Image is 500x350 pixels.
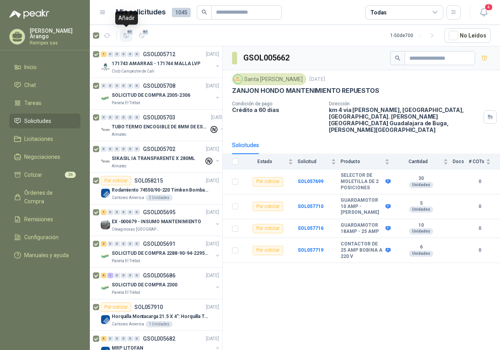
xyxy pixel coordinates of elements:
th: Estado [243,154,298,169]
div: 0 [134,146,140,152]
div: 2 Unidades [146,195,173,201]
p: GSOL005686 [143,273,175,278]
div: 0 [114,115,120,120]
div: 0 [114,52,120,57]
div: 0 [134,115,140,120]
div: 0 [121,210,127,215]
div: Unidades [409,251,433,257]
p: [DATE] [211,114,224,121]
b: SELECTOR DE MOLETILLA DE 2 POSICIONES [341,172,384,191]
img: Company Logo [101,94,110,103]
p: SOL057910 [134,304,163,310]
span: Remisiones [24,215,53,224]
img: Company Logo [101,220,110,229]
img: Logo peakr [9,9,49,19]
p: Panela El Trébol [112,258,140,264]
b: 30 [394,176,448,182]
a: Por cotizarSOL058215[DATE] Company LogoRodamiento 74550/90-220 Timken BombaVG40Cartones America2 ... [90,173,222,204]
a: Órdenes de Compra [9,185,80,209]
div: 0 [134,52,140,57]
b: SOL057710 [298,204,323,209]
p: GSOL005702 [143,146,175,152]
b: 0 [469,225,491,232]
p: EX -000679 - INSUMO MANTENIMIENTO [112,218,201,226]
p: GSOL005695 [143,210,175,215]
p: GSOL005712 [143,52,175,57]
span: Inicio [24,63,37,71]
th: Solicitud [298,154,341,169]
div: 0 [127,115,133,120]
a: 3 0 0 0 0 0 GSOL005691[DATE] Company LogoSOLICITUD DE COMPRA 2288-90-94-2295-96-2301-02-04Panela ... [101,239,221,264]
p: Almatec [112,163,127,169]
div: 0 [121,83,127,89]
a: Tareas [9,96,80,110]
button: 4 [477,5,491,20]
p: [DATE] [206,272,219,279]
p: km 4 via [PERSON_NAME], [GEOGRAPHIC_DATA], [GEOGRAPHIC_DATA]. [PERSON_NAME][GEOGRAPHIC_DATA] Guad... [329,107,480,133]
span: Licitaciones [24,135,53,143]
div: 0 [121,115,127,120]
div: 0 [127,336,133,341]
span: 97 [142,29,149,35]
button: No Leídos [445,28,491,43]
p: Oleaginosas [GEOGRAPHIC_DATA][PERSON_NAME] [112,226,161,233]
b: 6 [394,244,448,251]
div: 0 [127,210,133,215]
div: 0 [107,52,113,57]
p: [DATE] [206,304,219,311]
div: 0 [114,336,120,341]
a: Cotizar26 [9,167,80,182]
a: SOL057719 [298,247,323,253]
div: 0 [134,336,140,341]
div: Unidades [409,206,433,213]
a: SOL057716 [298,226,323,231]
p: SIKASIL IA TRANSPARENTE X 280ML [112,155,195,162]
div: 0 [107,241,113,247]
div: 0 [121,146,127,152]
img: Company Logo [101,315,110,324]
div: 0 [107,210,113,215]
p: [DATE] [206,146,219,153]
a: 6 1 0 0 0 0 GSOL005686[DATE] Company LogoSOLICITUD DE COMPRA 2300Panela El Trébol [101,271,221,296]
div: 0 [127,241,133,247]
div: 0 [114,146,120,152]
p: ZANJON HONDO MANTENIMIENTO REPUESTOS [232,87,379,95]
div: 1 [101,52,107,57]
div: Por cotizar [101,176,131,185]
div: 0 [134,210,140,215]
p: GSOL005691 [143,241,175,247]
p: [DATE] [309,76,325,83]
div: 0 [101,83,107,89]
b: CONTACTOR DE 25 AMP BOBINA A 220 V [341,241,384,259]
div: 3 [101,241,107,247]
div: 1 Unidades [146,321,173,327]
a: Inicio [9,60,80,75]
p: GSOL005703 [143,115,175,120]
span: Producto [341,159,383,164]
h3: GSOL005662 [243,52,291,64]
div: 0 [127,273,133,278]
a: 0 0 0 0 0 0 GSOL005708[DATE] Company LogoSOLICITUD DE COMPRA 2305-2306Panela El Trébol [101,81,221,106]
a: SOL057699 [298,179,323,184]
img: Company Logo [101,188,110,198]
p: SOL058215 [134,178,163,183]
div: 0 [127,52,133,57]
th: Cantidad [394,154,453,169]
p: SOLICITUD DE COMPRA 2300 [112,281,177,289]
p: [DATE] [206,240,219,248]
span: search [395,55,400,61]
div: 1 [101,210,107,215]
th: # COTs [469,154,500,169]
span: 1045 [172,8,191,17]
div: Por cotizar [253,202,283,211]
button: 97 [136,29,148,42]
img: Company Logo [101,157,110,166]
p: [DATE] [206,177,219,185]
span: Cantidad [394,159,442,164]
div: 0 [121,241,127,247]
p: [DATE] [206,335,219,343]
span: Chat [24,81,36,89]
